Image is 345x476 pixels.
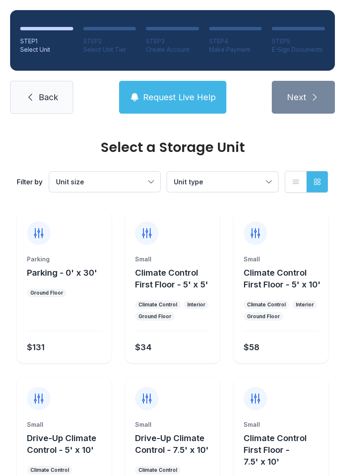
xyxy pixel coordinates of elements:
div: Create Account [146,45,199,54]
span: Unit type [174,178,203,186]
div: Interior [187,301,205,308]
div: Climate Control [30,467,69,473]
span: Drive-Up Climate Control - 5' x 10' [27,433,96,455]
span: Drive-Up Climate Control - 7.5' x 10' [135,433,209,455]
div: Ground Floor [30,290,63,296]
div: Climate Control [247,301,286,308]
span: Climate Control First Floor - 5' x 5' [135,268,208,290]
div: STEP 3 [146,37,199,45]
div: Make Payment [209,45,262,54]
div: Small [135,255,210,263]
span: Request Live Help [143,91,216,103]
div: Ground Floor [138,313,171,320]
button: Climate Control First Floor - 7.5' x 10' [244,432,325,468]
div: $34 [135,341,151,353]
span: Back [39,91,58,103]
span: Climate Control First Floor - 7.5' x 10' [244,433,307,467]
div: STEP 2 [83,37,136,45]
div: E-Sign Documents [272,45,325,54]
span: Unit size [56,178,84,186]
div: Parking [27,255,101,263]
div: Ground Floor [247,313,280,320]
span: Climate Control First Floor - 5' x 10' [244,268,321,290]
div: STEP 4 [209,37,262,45]
button: Unit size [49,172,160,192]
div: Climate Control [138,301,177,308]
div: Select Unit Tier [83,45,136,54]
div: $58 [244,341,260,353]
div: $131 [27,341,45,353]
div: Small [244,255,318,263]
div: Select Unit [20,45,73,54]
div: Small [27,420,101,429]
div: Interior [296,301,314,308]
button: Climate Control First Floor - 5' x 5' [135,267,216,290]
span: Parking - 0' x 30' [27,268,97,278]
div: STEP 5 [272,37,325,45]
button: Unit type [167,172,278,192]
button: Drive-Up Climate Control - 7.5' x 10' [135,432,216,456]
div: Filter by [17,177,42,187]
button: Parking - 0' x 30' [27,267,97,279]
span: Next [287,91,306,103]
button: Climate Control First Floor - 5' x 10' [244,267,325,290]
div: Small [135,420,210,429]
div: Select a Storage Unit [17,141,328,154]
div: STEP 1 [20,37,73,45]
div: Climate Control [138,467,177,473]
div: Small [244,420,318,429]
button: Drive-Up Climate Control - 5' x 10' [27,432,108,456]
